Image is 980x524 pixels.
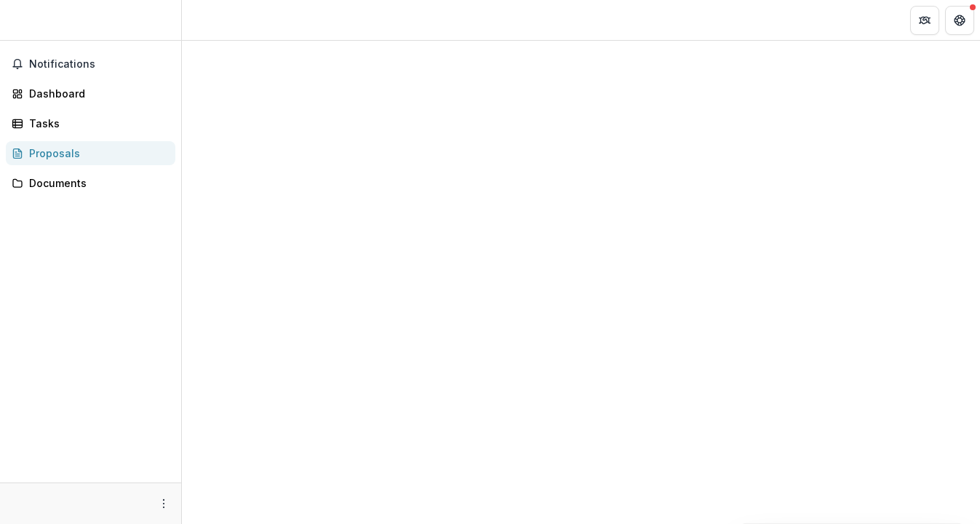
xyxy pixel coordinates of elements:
div: Dashboard [29,86,164,101]
button: More [155,495,172,512]
span: Notifications [29,58,170,71]
a: Tasks [6,111,175,135]
a: Proposals [6,141,175,165]
div: Documents [29,175,164,191]
a: Documents [6,171,175,195]
div: Tasks [29,116,164,131]
button: Notifications [6,52,175,76]
a: Dashboard [6,82,175,106]
div: Proposals [29,146,164,161]
button: Partners [910,6,939,35]
button: Get Help [945,6,974,35]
